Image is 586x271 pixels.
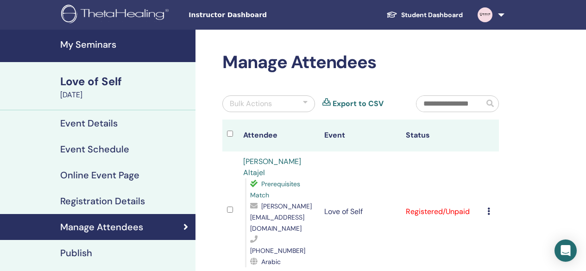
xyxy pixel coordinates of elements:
h4: Registration Details [60,195,145,207]
th: Event [320,120,401,151]
span: Prerequisites Match [250,180,300,199]
a: [PERSON_NAME] Altajel [243,157,301,177]
span: [PERSON_NAME][EMAIL_ADDRESS][DOMAIN_NAME] [250,202,312,233]
span: Arabic [261,258,281,266]
h4: Event Schedule [60,144,129,155]
a: Export to CSV [333,98,384,109]
h4: My Seminars [60,39,190,50]
div: [DATE] [60,89,190,101]
th: Status [401,120,483,151]
img: logo.png [61,5,172,25]
img: graduation-cap-white.svg [386,11,397,19]
h4: Manage Attendees [60,221,143,233]
a: Love of Self[DATE] [55,74,195,101]
span: Instructor Dashboard [189,10,328,20]
div: Love of Self [60,74,190,89]
img: default.jpg [478,7,492,22]
div: Open Intercom Messenger [554,239,577,262]
h4: Event Details [60,118,118,129]
h2: Manage Attendees [222,52,499,73]
h4: Publish [60,247,92,258]
span: [PHONE_NUMBER] [250,246,305,255]
div: Bulk Actions [230,98,272,109]
th: Attendee [239,120,320,151]
a: Student Dashboard [379,6,470,24]
h4: Online Event Page [60,170,139,181]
